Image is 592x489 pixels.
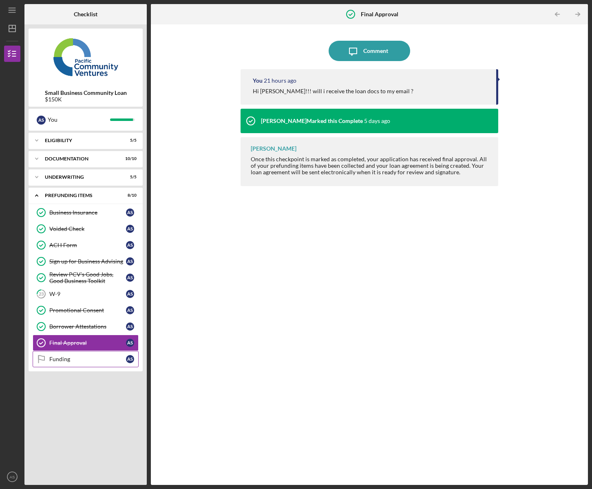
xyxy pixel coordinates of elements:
div: A S [126,208,134,217]
div: W-9 [49,291,126,297]
a: 23W-9AS [33,286,139,302]
div: A S [126,322,134,331]
tspan: 23 [39,292,44,297]
div: You [48,113,110,127]
a: Borrower AttestationsAS [33,318,139,335]
div: Final Approval [49,340,126,346]
text: AS [10,475,15,479]
img: Product logo [29,33,143,81]
div: [PERSON_NAME] [251,145,296,152]
div: A S [126,274,134,282]
button: AS [4,469,20,485]
a: Sign up for Business AdvisingAS [33,253,139,270]
div: 8 / 10 [122,193,137,198]
div: 5 / 5 [122,175,137,180]
div: Review PCV's Good Jobs, Good Business Toolkit [49,271,126,284]
time: 2025-08-29 20:17 [364,118,390,124]
div: 5 / 5 [122,138,137,143]
a: Final ApprovalAS [33,335,139,351]
div: $150K [45,96,127,103]
b: Small Business Community Loan [45,90,127,96]
button: Comment [329,41,410,61]
div: Prefunding Items [45,193,116,198]
div: A S [126,290,134,298]
div: Hi [PERSON_NAME]!!! will i receive the loan docs to my email ? [253,88,413,94]
div: A S [126,225,134,233]
div: [PERSON_NAME] Marked this Complete [261,118,363,124]
div: Once this checkpoint is marked as completed, your application has received final approval. All of... [251,156,490,175]
a: Review PCV's Good Jobs, Good Business ToolkitAS [33,270,139,286]
a: Business InsuranceAS [33,204,139,221]
div: A S [126,257,134,265]
div: ACH Form [49,242,126,248]
div: Promotional Consent [49,307,126,314]
div: Eligibility [45,138,116,143]
div: A S [37,116,46,125]
div: Documentation [45,156,116,161]
div: A S [126,306,134,314]
div: A S [126,355,134,363]
time: 2025-09-02 19:02 [264,77,296,84]
a: ACH FormAS [33,237,139,253]
div: Business Insurance [49,209,126,216]
a: Voided CheckAS [33,221,139,237]
div: A S [126,241,134,249]
div: Funding [49,356,126,362]
div: 10 / 10 [122,156,137,161]
div: Comment [363,41,388,61]
div: Underwriting [45,175,116,180]
a: FundingAS [33,351,139,367]
b: Checklist [74,11,97,18]
div: Borrower Attestations [49,323,126,330]
div: A S [126,339,134,347]
b: Final Approval [361,11,398,18]
a: Promotional ConsentAS [33,302,139,318]
div: Voided Check [49,226,126,232]
div: Sign up for Business Advising [49,258,126,265]
div: You [253,77,263,84]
